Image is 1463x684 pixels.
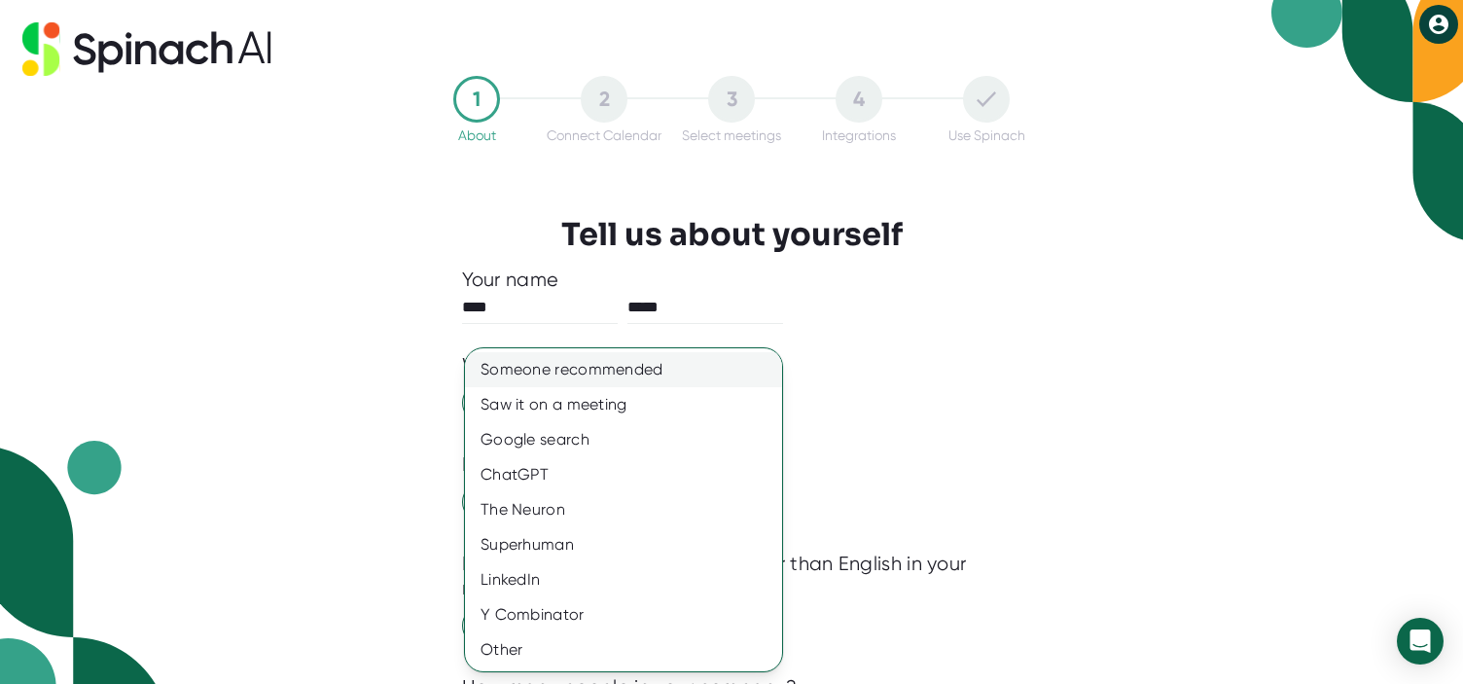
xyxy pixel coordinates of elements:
div: Superhuman [465,527,782,562]
div: Someone recommended [465,352,782,387]
div: LinkedIn [465,562,782,597]
div: Saw it on a meeting [465,387,782,422]
div: ChatGPT [465,457,782,492]
div: Other [465,632,782,667]
div: Google search [465,422,782,457]
div: The Neuron [465,492,782,527]
div: Open Intercom Messenger [1397,618,1444,665]
div: Y Combinator [465,597,782,632]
